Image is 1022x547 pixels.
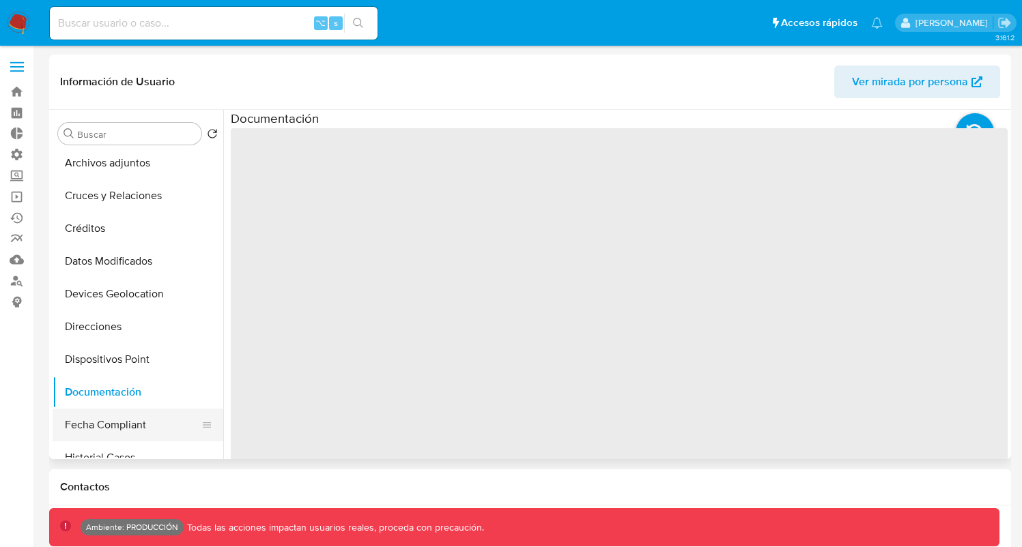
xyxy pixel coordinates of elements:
[207,128,218,143] button: Volver al orden por defecto
[834,65,1000,98] button: Ver mirada por persona
[915,16,993,29] p: kevin.palacios@mercadolibre.com
[53,310,223,343] button: Direcciones
[344,14,372,33] button: search-icon
[60,480,1000,494] h1: Contactos
[315,16,326,29] span: ⌥
[53,376,223,409] button: Documentación
[60,75,175,89] h1: Información de Usuario
[53,212,223,245] button: Créditos
[53,278,223,310] button: Devices Geolocation
[53,245,223,278] button: Datos Modificados
[781,16,857,30] span: Accesos rápidos
[53,147,223,179] button: Archivos adjuntos
[334,16,338,29] span: s
[871,17,883,29] a: Notificaciones
[63,128,74,139] button: Buscar
[852,65,968,98] span: Ver mirada por persona
[50,14,378,32] input: Buscar usuario o caso...
[77,128,196,141] input: Buscar
[53,441,223,474] button: Historial Casos
[86,524,178,530] p: Ambiente: PRODUCCIÓN
[53,343,223,376] button: Dispositivos Point
[184,521,484,534] p: Todas las acciones impactan usuarios reales, proceda con precaución.
[997,16,1012,30] a: Salir
[53,179,223,212] button: Cruces y Relaciones
[53,409,212,441] button: Fecha Compliant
